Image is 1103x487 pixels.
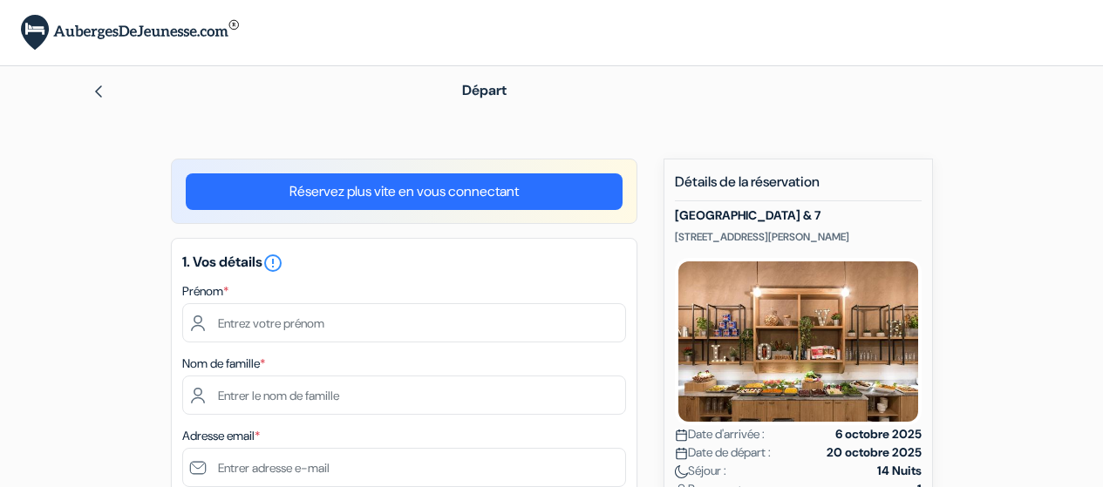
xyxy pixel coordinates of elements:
input: Entrez votre prénom [182,303,626,342]
img: AubergesDeJeunesse.com [21,15,239,51]
strong: 20 octobre 2025 [827,443,922,462]
p: [STREET_ADDRESS][PERSON_NAME] [675,230,922,244]
input: Entrer le nom de famille [182,375,626,415]
img: calendar.svg [675,447,688,460]
label: Nom de famille [182,355,265,373]
input: Entrer adresse e-mail [182,448,626,487]
img: calendar.svg [675,429,688,442]
img: moon.svg [675,465,688,478]
h5: [GEOGRAPHIC_DATA] & 7 [675,208,922,223]
span: Date de départ : [675,443,771,462]
span: Départ [462,81,507,99]
h5: 1. Vos détails [182,253,626,274]
span: Séjour : [675,462,726,480]
label: Prénom [182,282,228,301]
i: error_outline [262,253,283,274]
label: Adresse email [182,427,260,445]
strong: 14 Nuits [877,462,922,480]
img: left_arrow.svg [92,85,106,98]
a: error_outline [262,253,283,271]
h5: Détails de la réservation [675,173,922,201]
a: Réservez plus vite en vous connectant [186,173,623,210]
strong: 6 octobre 2025 [835,425,922,443]
span: Date d'arrivée : [675,425,765,443]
